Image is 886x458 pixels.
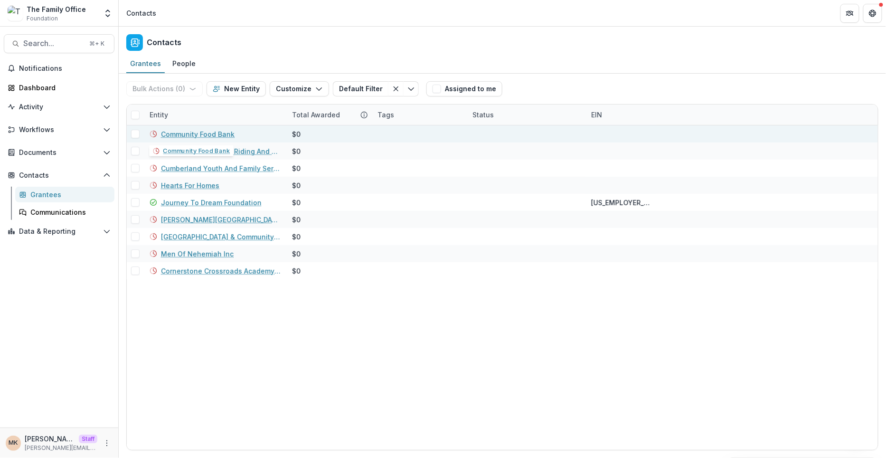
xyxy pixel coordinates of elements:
[161,198,262,208] a: Journey To Dream Foundation
[585,105,657,125] div: EIN
[19,65,111,73] span: Notifications
[161,146,281,156] a: Blue Sky Therapeutic Riding And Respite
[286,105,372,125] div: Total Awarded
[101,4,114,23] button: Open entity switcher
[4,122,114,137] button: Open Workflows
[467,105,585,125] div: Status
[4,34,114,53] button: Search...
[19,228,99,236] span: Data & Reporting
[270,81,329,96] button: Customize
[30,207,107,217] div: Communications
[144,105,286,125] div: Entity
[25,434,75,444] p: [PERSON_NAME]
[467,110,500,120] div: Status
[426,81,502,96] button: Assigned to me
[126,8,156,18] div: Contacts
[161,232,281,242] a: [GEOGRAPHIC_DATA] & Community Center Corporation
[161,249,234,259] a: Men Of Nehemiah Inc
[292,198,301,208] div: $0
[19,103,99,111] span: Activity
[19,172,99,180] span: Contacts
[9,440,18,446] div: Maya Kuppermann
[4,61,114,76] button: Notifications
[123,6,160,20] nav: breadcrumb
[4,224,114,239] button: Open Data & Reporting
[388,81,404,96] button: Clear filter
[126,57,165,70] div: Grantees
[19,149,99,157] span: Documents
[372,110,400,120] div: Tags
[292,266,301,276] div: $0
[161,163,281,173] a: Cumberland Youth And Family Services
[144,110,174,120] div: Entity
[863,4,882,23] button: Get Help
[87,38,106,49] div: ⌘ + K
[4,168,114,183] button: Open Contacts
[161,181,219,191] a: Hearts For Homes
[30,190,107,200] div: Grantees
[292,215,301,225] div: $0
[840,4,859,23] button: Partners
[591,198,651,208] div: [US_EMPLOYER_IDENTIFICATION_NUMBER]
[292,181,301,191] div: $0
[372,105,467,125] div: Tags
[292,249,301,259] div: $0
[292,163,301,173] div: $0
[4,80,114,95] a: Dashboard
[4,99,114,114] button: Open Activity
[15,204,114,220] a: Communications
[161,129,235,139] a: Community Food Bank
[147,38,181,47] h2: Contacts
[126,81,203,96] button: Bulk Actions (0)
[79,435,97,443] p: Staff
[286,110,346,120] div: Total Awarded
[292,232,301,242] div: $0
[207,81,266,96] button: New Entity
[585,110,608,120] div: EIN
[25,444,97,452] p: [PERSON_NAME][EMAIL_ADDRESS][DOMAIN_NAME]
[101,438,113,449] button: More
[15,187,114,202] a: Grantees
[27,14,58,23] span: Foundation
[169,55,199,73] a: People
[8,6,23,21] img: The Family Office
[292,146,301,156] div: $0
[4,145,114,160] button: Open Documents
[404,81,419,96] button: Toggle menu
[292,129,301,139] div: $0
[169,57,199,70] div: People
[27,4,86,14] div: The Family Office
[19,126,99,134] span: Workflows
[161,266,281,276] a: Cornerstone Crossroads Academy Inc
[333,81,388,96] button: Default Filter
[23,39,84,48] span: Search...
[19,83,107,93] div: Dashboard
[126,55,165,73] a: Grantees
[161,215,281,225] a: [PERSON_NAME][GEOGRAPHIC_DATA] [GEOGRAPHIC_DATA]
